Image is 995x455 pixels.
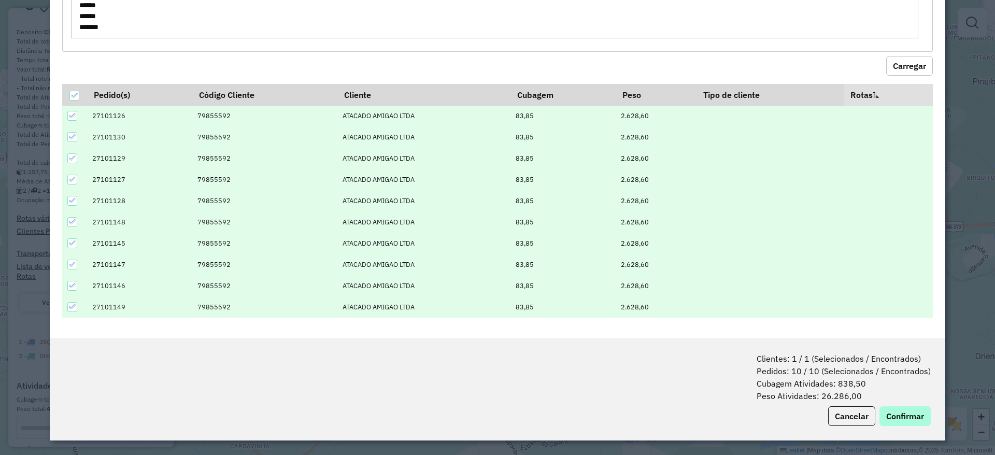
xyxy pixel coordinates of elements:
[192,211,337,233] td: 79855592
[615,126,696,148] td: 2.628,60
[615,233,696,254] td: 2.628,60
[92,133,125,141] span: 27101130
[510,254,615,275] td: 83,85
[92,154,125,163] span: 27101129
[192,148,337,169] td: 79855592
[510,106,615,127] td: 83,85
[510,190,615,211] td: 83,85
[192,275,337,296] td: 79855592
[337,254,510,275] td: ATACADO AMIGAO LTDA
[510,126,615,148] td: 83,85
[192,106,337,127] td: 79855592
[615,211,696,233] td: 2.628,60
[886,56,933,76] button: Carregar
[615,275,696,296] td: 2.628,60
[337,211,510,233] td: ATACADO AMIGAO LTDA
[337,169,510,190] td: ATACADO AMIGAO LTDA
[192,169,337,190] td: 79855592
[615,84,696,106] th: Peso
[192,126,337,148] td: 79855592
[615,254,696,275] td: 2.628,60
[87,84,192,106] th: Pedido(s)
[510,169,615,190] td: 83,85
[615,148,696,169] td: 2.628,60
[92,218,125,226] span: 27101148
[510,211,615,233] td: 83,85
[192,296,337,318] td: 79855592
[510,275,615,296] td: 83,85
[337,275,510,296] td: ATACADO AMIGAO LTDA
[510,233,615,254] td: 83,85
[337,233,510,254] td: ATACADO AMIGAO LTDA
[615,106,696,127] td: 2.628,60
[828,406,875,426] button: Cancelar
[92,111,125,120] span: 27101126
[337,106,510,127] td: ATACADO AMIGAO LTDA
[92,303,125,311] span: 27101149
[92,260,125,269] span: 27101147
[337,84,510,106] th: Cliente
[696,84,843,106] th: Tipo de cliente
[192,233,337,254] td: 79855592
[615,190,696,211] td: 2.628,60
[92,196,125,205] span: 27101128
[615,169,696,190] td: 2.628,60
[337,296,510,318] td: ATACADO AMIGAO LTDA
[92,239,125,248] span: 27101145
[192,254,337,275] td: 79855592
[510,296,615,318] td: 83,85
[844,84,933,106] th: Rotas
[337,148,510,169] td: ATACADO AMIGAO LTDA
[510,148,615,169] td: 83,85
[337,126,510,148] td: ATACADO AMIGAO LTDA
[92,281,125,290] span: 27101146
[192,190,337,211] td: 79855592
[757,352,931,402] span: Clientes: 1 / 1 (Selecionados / Encontrados) Pedidos: 10 / 10 (Selecionados / Encontrados) Cubage...
[92,175,125,184] span: 27101127
[879,406,931,426] button: Confirmar
[615,296,696,318] td: 2.628,60
[337,190,510,211] td: ATACADO AMIGAO LTDA
[192,84,337,106] th: Código Cliente
[510,84,615,106] th: Cubagem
